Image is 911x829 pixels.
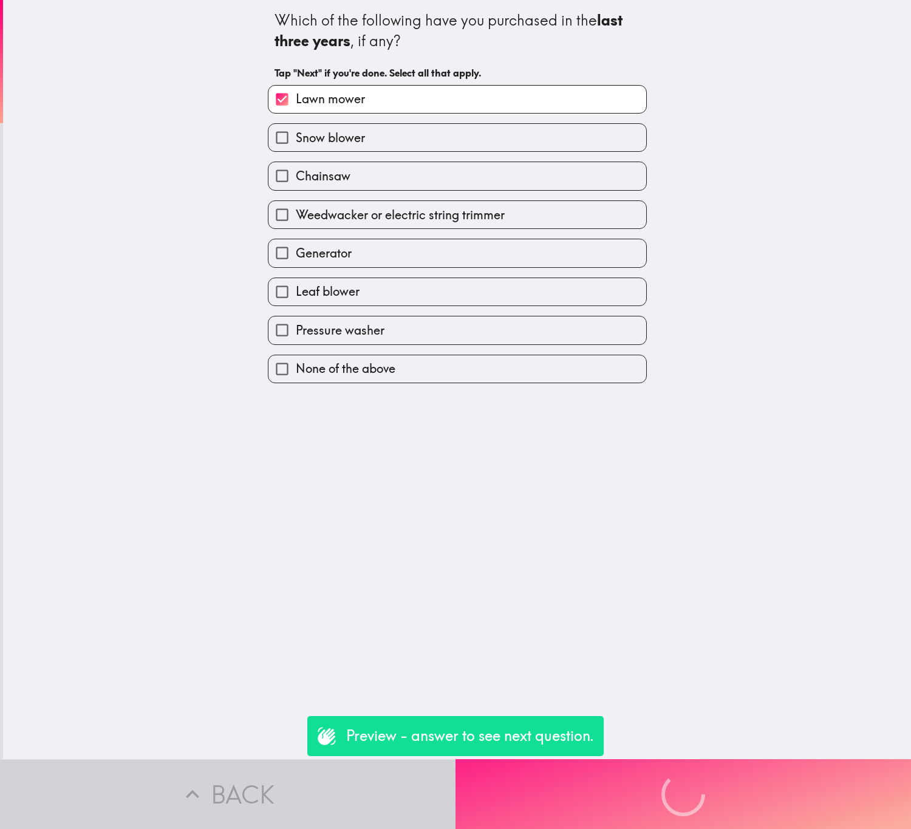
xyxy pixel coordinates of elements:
[296,245,352,262] span: Generator
[268,201,646,228] button: Weedwacker or electric string trimmer
[296,129,365,146] span: Snow blower
[275,10,640,51] div: Which of the following have you purchased in the , if any?
[296,168,350,185] span: Chainsaw
[296,322,384,339] span: Pressure washer
[268,316,646,344] button: Pressure washer
[268,124,646,151] button: Snow blower
[268,355,646,383] button: None of the above
[296,360,395,377] span: None of the above
[275,11,626,50] b: last three years
[268,239,646,267] button: Generator
[268,162,646,189] button: Chainsaw
[346,726,594,746] p: Preview - answer to see next question.
[296,90,365,107] span: Lawn mower
[296,283,360,300] span: Leaf blower
[268,86,646,113] button: Lawn mower
[268,278,646,305] button: Leaf blower
[275,66,640,80] h6: Tap "Next" if you're done. Select all that apply.
[296,206,505,223] span: Weedwacker or electric string trimmer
